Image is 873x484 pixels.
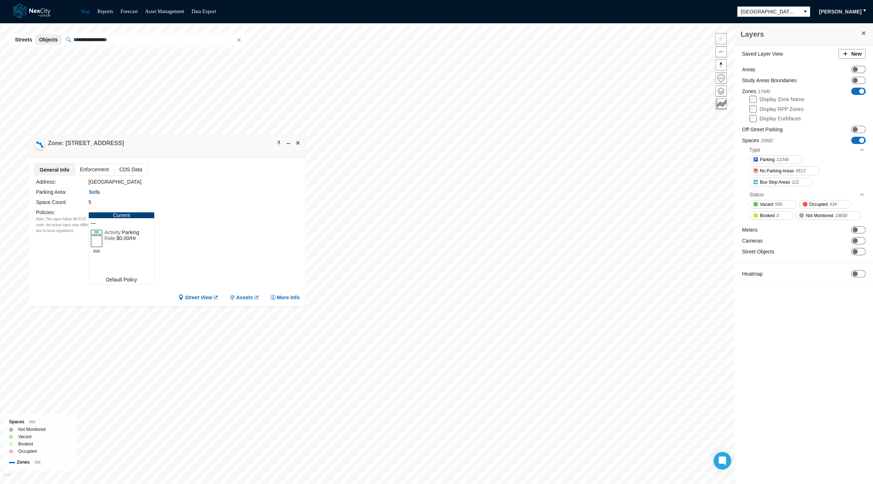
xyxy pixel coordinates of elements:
[29,420,35,424] span: 656
[15,36,32,43] span: Streets
[795,211,861,220] button: Not Monitored19658
[749,167,820,175] button: No Parking Areas9513
[88,189,100,196] button: Sofa
[819,8,862,15] span: [PERSON_NAME]
[742,237,763,244] label: Cameras
[18,426,45,433] label: Not Monitored
[11,35,36,45] button: Streets
[36,199,67,205] label: Space Count:
[806,212,833,219] span: Not Monitored
[760,179,790,186] span: Bus Stop Areas
[36,179,56,185] label: Address:
[741,29,860,39] h3: Layers
[809,201,828,208] span: Occupied
[742,270,763,277] label: Heatmap
[742,248,774,255] label: Street Objects
[91,248,103,253] span: R30
[270,294,300,301] button: More Info
[760,96,804,102] label: Display Zone Name
[716,60,726,70] span: Reset bearing to north
[277,294,300,301] span: More Info
[760,167,794,175] span: No Parking Areas
[838,49,866,59] button: New
[716,47,726,57] span: Zoom out
[89,275,154,284] div: Default Policy
[3,473,12,482] a: Mapbox homepage
[185,294,212,301] span: Street View
[742,50,783,57] label: Saved Layer View
[35,164,75,176] span: General Info
[741,8,797,15] span: [GEOGRAPHIC_DATA][PERSON_NAME]
[230,294,259,301] a: Assets
[97,9,113,14] a: Reports
[749,155,803,164] button: Parking11048
[81,9,90,14] a: Map
[761,138,773,143] span: 20682
[760,116,801,121] label: Display Curbfaces
[114,164,147,175] span: CDS Data
[758,89,770,94] span: 17490
[749,211,793,220] button: Booked0
[742,137,773,144] label: Spaces
[18,433,31,440] label: Vacant
[851,50,862,57] span: New
[749,191,764,198] div: Status
[742,77,797,84] label: Study Areas Boundaries
[742,66,756,73] label: Areas
[715,99,727,110] button: Key metrics
[749,146,760,153] div: Type
[39,36,57,43] span: Objects
[749,178,813,187] button: Bus Stop Areas121
[715,46,727,57] button: Zoom out
[775,201,782,208] span: 590
[801,7,810,17] button: select
[35,35,61,45] button: Objects
[792,179,799,186] span: 121
[191,9,216,14] a: Data Export
[89,212,154,218] div: Current
[749,189,865,200] div: Status
[760,156,775,163] span: Parking
[777,156,789,163] span: 11048
[122,229,139,235] span: Parking
[91,220,152,226] span: —
[715,72,727,84] button: Home
[36,209,55,215] label: Policies :
[742,126,783,133] label: Off-Street Parking
[36,189,67,195] label: Parking Area:
[814,6,866,17] button: [PERSON_NAME]
[760,106,804,112] label: Display RPP Zones
[236,294,253,301] span: Assets
[715,85,727,97] button: Layers management
[829,201,837,208] span: 434
[178,294,219,301] a: Street View
[104,229,122,235] span: Activity:
[749,200,797,209] button: Vacant590
[48,139,124,147] h4: Double-click to make header text selectable
[9,459,71,466] div: Zones
[9,418,71,426] div: Spaces
[34,460,40,464] span: 369
[36,216,88,234] div: Note: The signs follow MUTCD code, but actual signs may differ due to local regulations.
[116,235,136,241] span: $0.00/Hr
[145,9,184,14] a: Asset Management
[88,198,220,206] div: 5
[18,448,37,455] label: Occupied
[104,235,116,241] span: Rate:
[75,164,114,175] span: Enforcement
[760,201,773,208] span: Vacant
[835,212,847,219] span: 19658
[88,178,220,186] div: [GEOGRAPHIC_DATA]
[715,59,727,71] button: Reset bearing to north
[235,36,242,43] button: Clear
[742,88,770,95] label: Zones
[760,212,775,219] span: Booked
[749,144,865,155] div: Type
[715,33,727,44] button: Zoom in
[777,212,779,219] span: 0
[742,226,758,233] label: Meters
[120,9,137,14] a: Forecast
[18,440,33,448] label: Booked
